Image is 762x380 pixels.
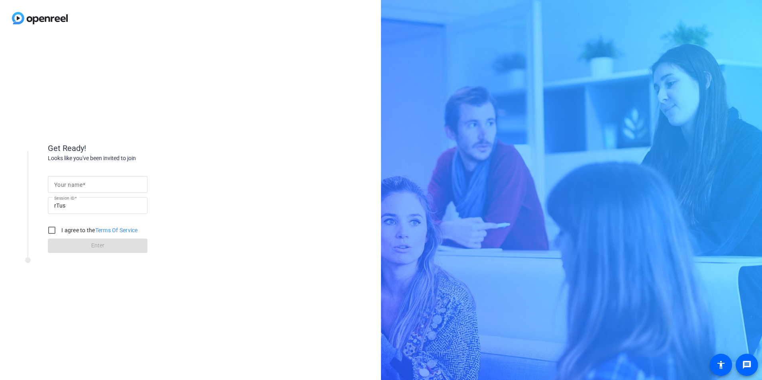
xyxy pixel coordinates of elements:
[54,196,75,200] mat-label: Session ID
[95,227,138,233] a: Terms Of Service
[54,182,82,188] mat-label: Your name
[48,154,207,163] div: Looks like you've been invited to join
[48,142,207,154] div: Get Ready!
[716,360,726,370] mat-icon: accessibility
[742,360,752,370] mat-icon: message
[60,226,138,234] label: I agree to the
